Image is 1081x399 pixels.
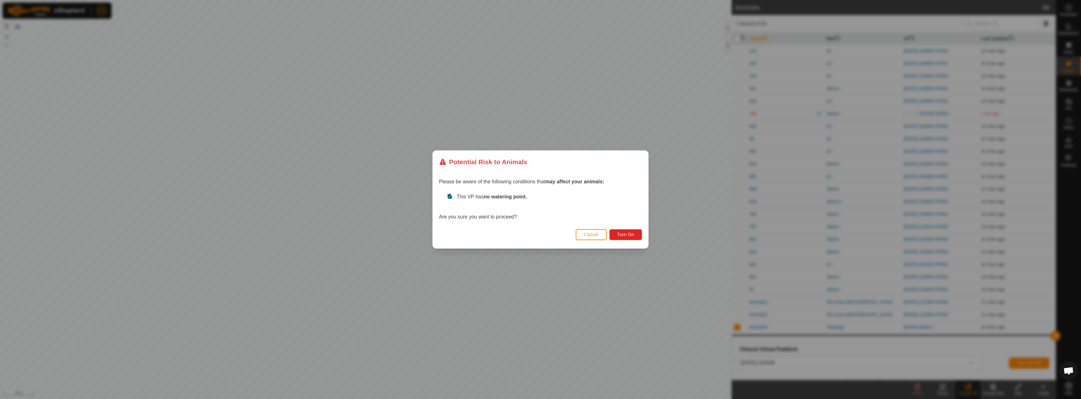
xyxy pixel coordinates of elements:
[484,194,527,199] strong: no watering point.
[439,193,642,221] div: Are you sure you want to proceed?
[545,179,604,184] strong: may affect your animals:
[1059,361,1078,380] div: Open chat
[439,157,527,167] div: Potential Risk to Animals
[457,194,527,199] span: This VP has
[576,229,607,240] button: Cancel
[609,229,642,240] button: Turn On
[439,179,604,184] span: Please be aware of the following conditions that
[617,232,634,237] span: Turn On
[584,232,599,237] span: Cancel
